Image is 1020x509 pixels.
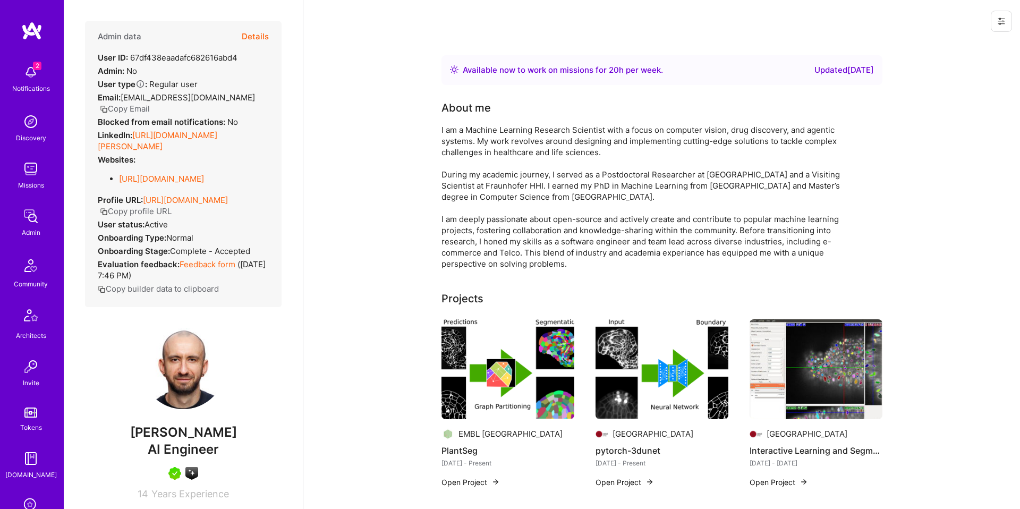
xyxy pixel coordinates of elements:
button: Open Project [441,477,500,488]
div: No [98,65,137,77]
div: Notifications [12,83,50,94]
strong: Blocked from email notifications: [98,117,227,127]
i: Help [135,79,145,89]
div: Tokens [20,422,42,433]
div: Discovery [16,132,46,143]
img: Availability [450,65,458,74]
h4: Interactive Learning and Segmentation Toolkit [750,444,882,457]
span: AI Engineer [148,442,219,457]
img: pytorch-3dunet [596,319,728,419]
img: logo [21,21,42,40]
button: Details [242,21,269,52]
div: I am a Machine Learning Research Scientist with a focus on computer vision, drug discovery, and a... [441,124,866,269]
img: arrow-right [800,478,808,486]
div: 67df438eaadafc682616abd4 [98,52,237,63]
a: Feedback form [180,259,235,269]
img: bell [20,62,41,83]
strong: User status: [98,219,144,230]
button: Copy builder data to clipboard [98,283,219,294]
div: Architects [16,330,46,341]
img: admin teamwork [20,206,41,227]
div: [GEOGRAPHIC_DATA] [613,428,693,439]
span: [PERSON_NAME] [85,425,282,440]
div: [DATE] - Present [596,457,728,469]
img: teamwork [20,158,41,180]
div: Projects [441,291,483,307]
img: A.I. guild [185,467,198,480]
button: Open Project [596,477,654,488]
strong: Websites: [98,155,135,165]
strong: Email: [98,92,121,103]
div: [DATE] - [DATE] [750,457,882,469]
strong: Admin: [98,66,124,76]
div: [GEOGRAPHIC_DATA] [767,428,847,439]
button: Copy Email [100,103,150,114]
div: [DATE] - Present [441,457,574,469]
div: EMBL [GEOGRAPHIC_DATA] [458,428,563,439]
img: A.Teamer in Residence [168,467,181,480]
img: User Avatar [141,324,226,409]
span: normal [166,233,193,243]
img: arrow-right [645,478,654,486]
span: Complete - Accepted [170,246,250,256]
span: 2 [33,62,41,70]
h4: pytorch-3dunet [596,444,728,457]
span: Active [144,219,168,230]
a: [URL][DOMAIN_NAME] [119,174,204,184]
span: [EMAIL_ADDRESS][DOMAIN_NAME] [121,92,255,103]
div: [DOMAIN_NAME] [5,469,57,480]
span: Years Experience [151,488,229,499]
strong: Evaluation feedback: [98,259,180,269]
strong: User ID: [98,53,128,63]
h4: Admin data [98,32,141,41]
img: Architects [18,304,44,330]
div: Missions [18,180,44,191]
strong: Profile URL: [98,195,143,205]
div: ( [DATE] 7:46 PM ) [98,259,269,281]
button: Open Project [750,477,808,488]
strong: LinkedIn: [98,130,132,140]
a: [URL][DOMAIN_NAME][PERSON_NAME] [98,130,217,151]
div: Invite [23,377,39,388]
strong: User type : [98,79,147,89]
div: Admin [22,227,40,238]
button: Copy profile URL [100,206,172,217]
img: Interactive Learning and Segmentation Toolkit [750,319,882,419]
img: PlantSeg [441,319,574,419]
div: Updated [DATE] [814,64,874,77]
img: Company logo [596,428,608,440]
img: guide book [20,448,41,469]
img: Community [18,253,44,278]
div: About me [441,100,491,116]
i: icon Copy [100,105,108,113]
div: No [98,116,238,128]
a: [URL][DOMAIN_NAME] [143,195,228,205]
strong: Onboarding Stage: [98,246,170,256]
img: arrow-right [491,478,500,486]
img: tokens [24,408,37,418]
img: Invite [20,356,41,377]
span: 14 [138,488,148,499]
img: discovery [20,111,41,132]
div: Community [14,278,48,290]
img: Company logo [750,428,762,440]
strong: Onboarding Type: [98,233,166,243]
i: icon Copy [100,208,108,216]
span: 20 [609,65,619,75]
i: icon Copy [98,285,106,293]
h4: PlantSeg [441,444,574,457]
img: Company logo [441,428,454,440]
div: Regular user [98,79,198,90]
div: Available now to work on missions for h per week . [463,64,663,77]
